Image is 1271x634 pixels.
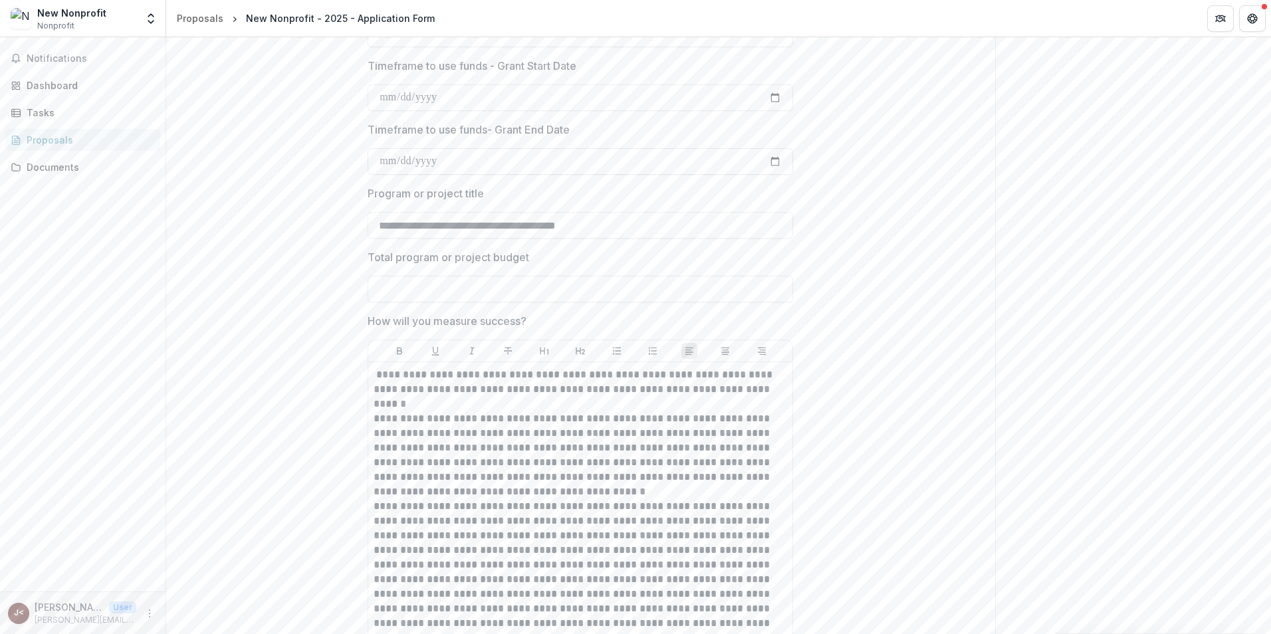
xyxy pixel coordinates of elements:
p: Program or project title [368,185,484,201]
div: Tasks [27,106,150,120]
div: New Nonprofit [37,6,106,20]
nav: breadcrumb [172,9,440,28]
button: Strike [500,343,516,359]
button: Get Help [1239,5,1266,32]
button: Partners [1207,5,1234,32]
button: Bullet List [609,343,625,359]
div: Jill Eddy <jeddy@ysswv.com> [14,609,24,617]
span: Notifications [27,53,155,64]
button: Heading 1 [536,343,552,359]
p: [PERSON_NAME] <[PERSON_NAME][EMAIL_ADDRESS][DOMAIN_NAME]> [35,600,104,614]
a: Proposals [5,129,160,151]
button: Align Left [681,343,697,359]
button: Bold [392,343,407,359]
button: Underline [427,343,443,359]
a: Proposals [172,9,229,28]
div: New Nonprofit - 2025 - Application Form [246,11,435,25]
button: Align Center [717,343,733,359]
div: Dashboard [27,78,150,92]
span: Nonprofit [37,20,74,32]
button: Align Right [754,343,770,359]
button: Notifications [5,48,160,69]
img: New Nonprofit [11,8,32,29]
p: Timeframe to use funds - Grant Start Date [368,58,576,74]
p: Timeframe to use funds- Grant End Date [368,122,570,138]
p: How will you measure success? [368,313,526,329]
button: More [142,605,158,621]
a: Tasks [5,102,160,124]
button: Heading 2 [572,343,588,359]
a: Documents [5,156,160,178]
button: Ordered List [645,343,661,359]
button: Open entity switcher [142,5,160,32]
button: Italicize [464,343,480,359]
div: Proposals [177,11,223,25]
p: Total program or project budget [368,249,529,265]
p: [PERSON_NAME][EMAIL_ADDRESS][DOMAIN_NAME] [35,614,136,626]
a: Dashboard [5,74,160,96]
div: Documents [27,160,150,174]
p: User [109,601,136,613]
div: Proposals [27,133,150,147]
